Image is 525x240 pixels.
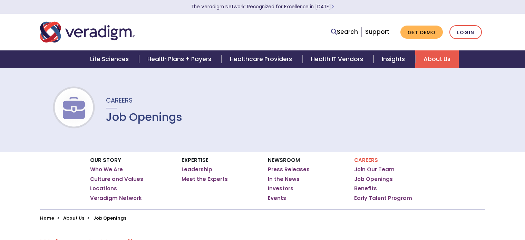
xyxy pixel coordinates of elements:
span: Learn More [331,3,334,10]
a: Support [365,28,389,36]
a: Insights [373,50,415,68]
a: Veradigm Network [90,195,142,202]
span: Careers [106,96,133,105]
a: Join Our Team [354,166,395,173]
a: Health Plans + Payers [139,50,222,68]
a: Health IT Vendors [303,50,373,68]
a: Job Openings [354,176,393,183]
a: Life Sciences [82,50,139,68]
a: Press Releases [268,166,310,173]
a: Benefits [354,185,377,192]
a: Search [331,27,358,37]
a: Who We Are [90,166,123,173]
a: Home [40,215,54,221]
a: Get Demo [400,26,443,39]
a: Leadership [182,166,212,173]
a: In the News [268,176,300,183]
a: Investors [268,185,293,192]
img: Veradigm logo [40,21,135,44]
a: Meet the Experts [182,176,228,183]
a: Events [268,195,286,202]
a: About Us [415,50,459,68]
a: Login [449,25,482,39]
a: Healthcare Providers [222,50,302,68]
a: Locations [90,185,117,192]
a: The Veradigm Network: Recognized for Excellence in [DATE]Learn More [191,3,334,10]
a: Culture and Values [90,176,143,183]
h1: Job Openings [106,111,182,124]
a: About Us [63,215,84,221]
a: Early Talent Program [354,195,412,202]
